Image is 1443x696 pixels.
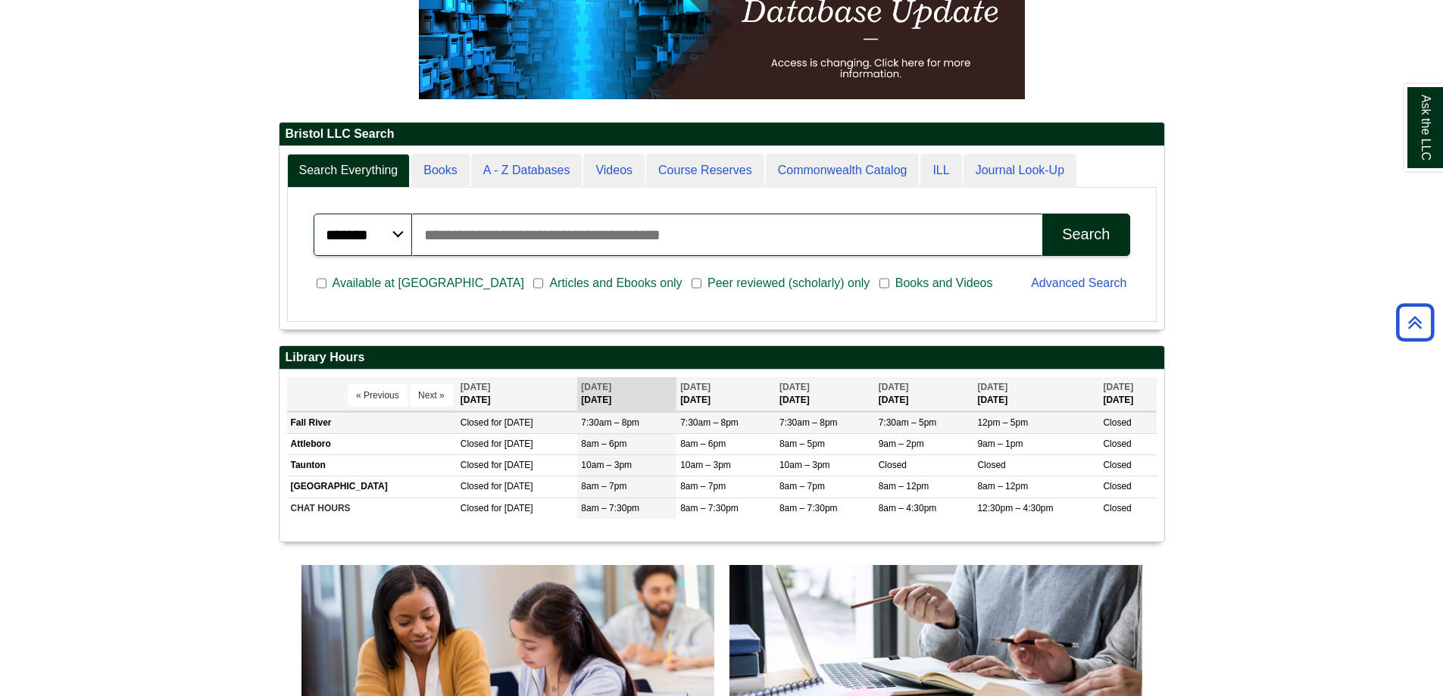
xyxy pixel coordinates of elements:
[1103,417,1131,428] span: Closed
[287,476,457,498] td: [GEOGRAPHIC_DATA]
[964,154,1076,188] a: Journal Look-Up
[471,154,583,188] a: A - Z Databases
[776,377,875,411] th: [DATE]
[646,154,764,188] a: Course Reserves
[875,377,974,411] th: [DATE]
[977,460,1005,470] span: Closed
[977,382,1007,392] span: [DATE]
[766,154,920,188] a: Commonwealth Catalog
[280,123,1164,146] h2: Bristol LLC Search
[879,417,937,428] span: 7:30am – 5pm
[491,481,533,492] span: for [DATE]
[879,439,924,449] span: 9am – 2pm
[461,417,489,428] span: Closed
[577,377,676,411] th: [DATE]
[581,382,611,392] span: [DATE]
[461,382,491,392] span: [DATE]
[977,503,1053,513] span: 12:30pm – 4:30pm
[491,503,533,513] span: for [DATE]
[1099,377,1156,411] th: [DATE]
[581,439,626,449] span: 8am – 6pm
[680,481,726,492] span: 8am – 7pm
[581,503,639,513] span: 8am – 7:30pm
[879,460,907,470] span: Closed
[779,503,838,513] span: 8am – 7:30pm
[1042,214,1129,256] button: Search
[287,412,457,433] td: Fall River
[457,377,578,411] th: [DATE]
[348,384,408,407] button: « Previous
[287,455,457,476] td: Taunton
[1062,226,1110,243] div: Search
[287,498,457,519] td: CHAT HOURS
[977,481,1028,492] span: 8am – 12pm
[973,377,1099,411] th: [DATE]
[680,382,711,392] span: [DATE]
[461,481,489,492] span: Closed
[543,274,688,292] span: Articles and Ebooks only
[1103,503,1131,513] span: Closed
[581,417,639,428] span: 7:30am – 8pm
[583,154,645,188] a: Videos
[680,417,739,428] span: 7:30am – 8pm
[680,503,739,513] span: 8am – 7:30pm
[326,274,530,292] span: Available at [GEOGRAPHIC_DATA]
[581,460,632,470] span: 10am – 3pm
[680,460,731,470] span: 10am – 3pm
[879,382,909,392] span: [DATE]
[1103,439,1131,449] span: Closed
[692,276,701,290] input: Peer reviewed (scholarly) only
[920,154,961,188] a: ILL
[879,481,929,492] span: 8am – 12pm
[287,434,457,455] td: Attleboro
[889,274,999,292] span: Books and Videos
[779,417,838,428] span: 7:30am – 8pm
[317,276,326,290] input: Available at [GEOGRAPHIC_DATA]
[1103,460,1131,470] span: Closed
[491,439,533,449] span: for [DATE]
[977,439,1023,449] span: 9am – 1pm
[491,417,533,428] span: for [DATE]
[410,384,453,407] button: Next »
[287,154,411,188] a: Search Everything
[581,481,626,492] span: 8am – 7pm
[879,503,937,513] span: 8am – 4:30pm
[779,439,825,449] span: 8am – 5pm
[680,439,726,449] span: 8am – 6pm
[411,154,469,188] a: Books
[779,481,825,492] span: 8am – 7pm
[879,276,889,290] input: Books and Videos
[461,439,489,449] span: Closed
[1391,312,1439,332] a: Back to Top
[461,503,489,513] span: Closed
[779,460,830,470] span: 10am – 3pm
[491,460,533,470] span: for [DATE]
[701,274,876,292] span: Peer reviewed (scholarly) only
[977,417,1028,428] span: 12pm – 5pm
[1031,276,1126,289] a: Advanced Search
[533,276,543,290] input: Articles and Ebooks only
[779,382,810,392] span: [DATE]
[280,346,1164,370] h2: Library Hours
[1103,382,1133,392] span: [DATE]
[461,460,489,470] span: Closed
[1103,481,1131,492] span: Closed
[676,377,776,411] th: [DATE]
